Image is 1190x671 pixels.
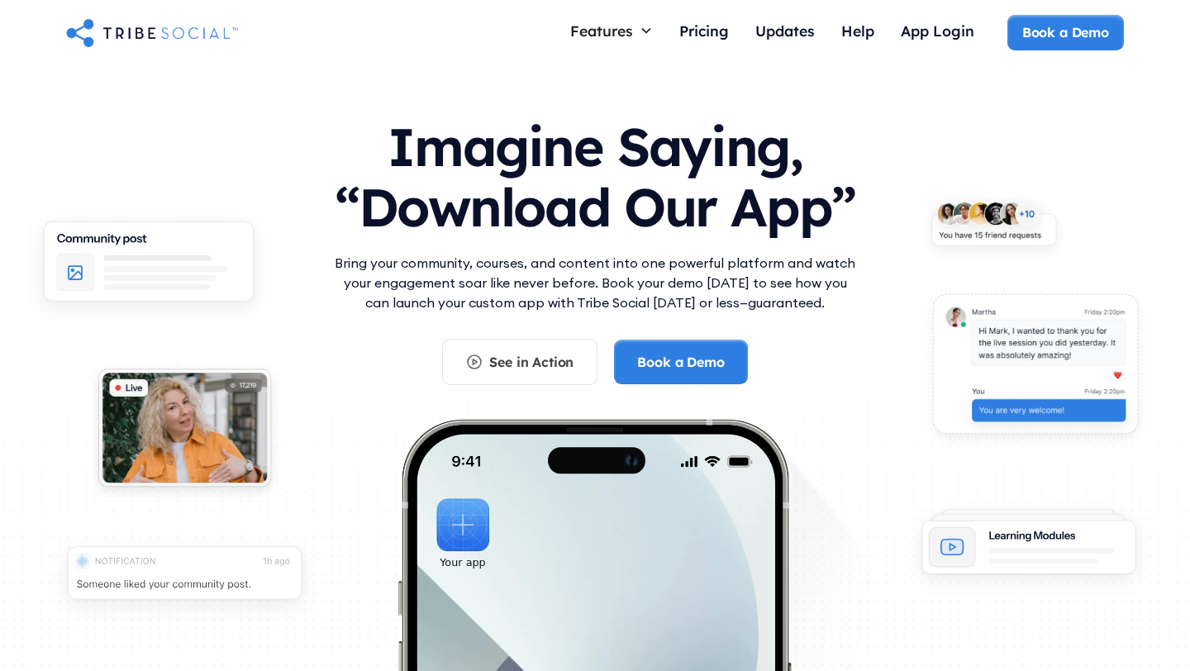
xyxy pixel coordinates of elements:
img: An illustration of Community Feed [24,207,274,326]
a: See in Action [442,339,597,385]
div: Updates [755,21,815,40]
h1: Imagine Saying, “Download Our App” [331,100,859,246]
a: Book a Demo [614,340,747,384]
img: An illustration of Live video [83,358,286,506]
img: An illustration of chat [916,283,1154,454]
a: App Login [888,15,988,50]
div: Features [570,21,633,40]
a: Book a Demo [1007,15,1124,50]
div: Your app [440,554,485,572]
div: Help [841,21,874,40]
a: Updates [742,15,828,50]
div: Features [557,15,666,46]
img: An illustration of push notification [48,532,321,624]
a: home [66,16,238,49]
p: Bring your community, courses, and content into one powerful platform and watch your engagement s... [331,253,859,312]
a: Help [828,15,888,50]
div: App Login [901,21,974,40]
div: See in Action [489,353,574,371]
a: Pricing [666,15,742,50]
img: An illustration of Learning Modules [904,499,1154,597]
div: Pricing [679,21,729,40]
img: An illustration of New friends requests [916,191,1071,264]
